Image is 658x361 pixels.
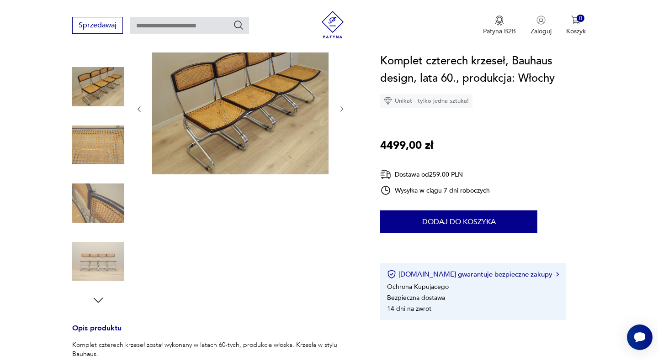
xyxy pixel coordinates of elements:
li: Bezpieczna dostawa [387,293,445,302]
a: Sprzedawaj [72,23,123,29]
button: Patyna B2B [483,16,516,36]
li: 14 dni na zwrot [387,304,431,313]
img: Ikona dostawy [380,169,391,180]
h3: Opis produktu [72,325,358,340]
div: Wysyłka w ciągu 7 dni roboczych [380,185,490,196]
img: Zdjęcie produktu Komplet czterech krzeseł, Bauhaus design, lata 60., produkcja: Włochy [152,42,329,174]
iframe: Smartsupp widget button [627,324,653,350]
img: Ikona koszyka [571,16,580,25]
li: Ochrona Kupującego [387,283,449,291]
button: [DOMAIN_NAME] gwarantuje bezpieczne zakupy [387,270,558,279]
img: Ikona medalu [495,16,504,26]
img: Zdjęcie produktu Komplet czterech krzeseł, Bauhaus design, lata 60., produkcja: Włochy [72,61,124,113]
p: Patyna B2B [483,27,516,36]
p: Komplet czterech krzeseł został wykonany w latach 60-tych, produkcja włoska. Krzesła w stylu Bauh... [72,340,358,359]
h1: Komplet czterech krzeseł, Bauhaus design, lata 60., produkcja: Włochy [380,52,585,87]
a: Ikona medaluPatyna B2B [483,16,516,36]
div: Unikat - tylko jedna sztuka! [380,94,472,108]
button: Sprzedawaj [72,17,123,34]
div: 0 [577,15,584,22]
img: Ikona strzałki w prawo [556,272,559,277]
button: Zaloguj [531,16,552,36]
button: Szukaj [233,20,244,31]
img: Ikonka użytkownika [536,16,546,25]
img: Ikona diamentu [384,97,392,105]
div: Dostawa od 259,00 PLN [380,169,490,180]
img: Zdjęcie produktu Komplet czterech krzeseł, Bauhaus design, lata 60., produkcja: Włochy [72,119,124,171]
button: Dodaj do koszyka [380,210,537,233]
p: Zaloguj [531,27,552,36]
button: 0Koszyk [566,16,586,36]
img: Zdjęcie produktu Komplet czterech krzeseł, Bauhaus design, lata 60., produkcja: Włochy [72,177,124,229]
p: Koszyk [566,27,586,36]
img: Ikona certyfikatu [387,270,396,279]
img: Patyna - sklep z meblami i dekoracjami vintage [319,11,346,38]
img: Zdjęcie produktu Komplet czterech krzeseł, Bauhaus design, lata 60., produkcja: Włochy [72,235,124,288]
p: 4499,00 zł [380,137,433,154]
